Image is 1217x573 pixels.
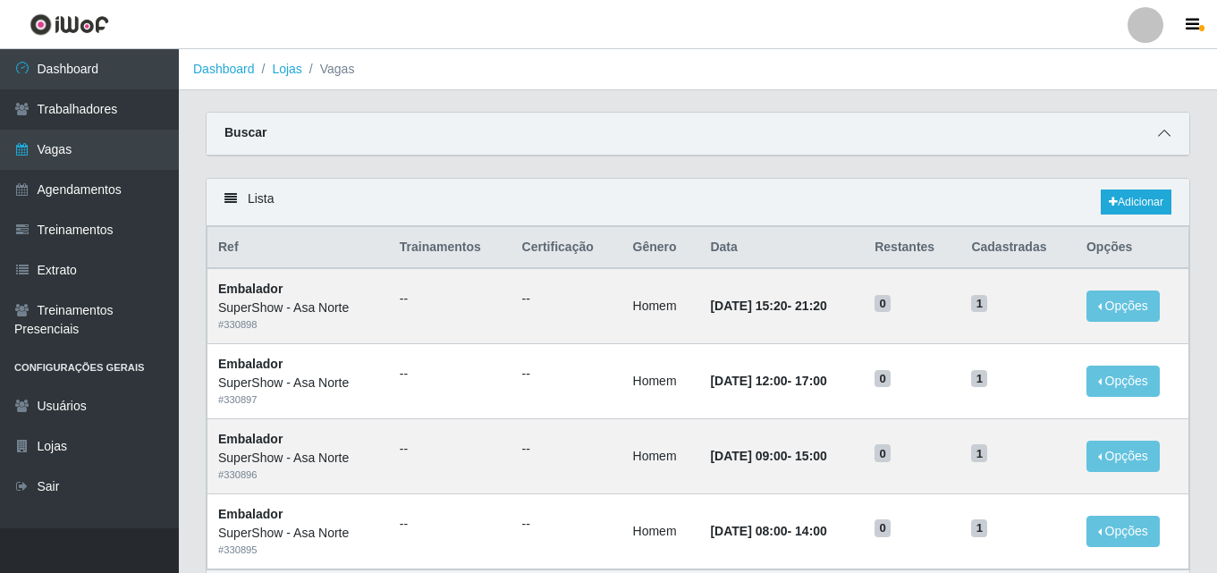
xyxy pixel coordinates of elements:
[207,179,1189,226] div: Lista
[218,392,378,408] div: # 330897
[179,49,1217,90] nav: breadcrumb
[875,370,891,388] span: 0
[875,444,891,462] span: 0
[400,440,501,459] ul: --
[622,493,700,569] td: Homem
[522,515,612,534] ul: --
[710,299,826,313] strong: -
[1076,227,1189,269] th: Opções
[218,432,283,446] strong: Embalador
[218,299,378,317] div: SuperShow - Asa Norte
[30,13,109,36] img: CoreUI Logo
[622,227,700,269] th: Gênero
[795,374,827,388] time: 17:00
[522,365,612,383] ul: --
[218,282,283,296] strong: Embalador
[511,227,622,269] th: Certificação
[622,418,700,493] td: Homem
[218,507,283,521] strong: Embalador
[522,290,612,308] ul: --
[710,524,787,538] time: [DATE] 08:00
[622,344,700,419] td: Homem
[795,524,827,538] time: 14:00
[400,365,501,383] ul: --
[622,268,700,343] td: Homem
[1086,441,1160,472] button: Opções
[875,295,891,313] span: 0
[218,524,378,543] div: SuperShow - Asa Norte
[710,374,787,388] time: [DATE] 12:00
[795,449,827,463] time: 15:00
[699,227,864,269] th: Data
[193,62,255,76] a: Dashboard
[1086,366,1160,397] button: Opções
[400,290,501,308] ul: --
[710,449,787,463] time: [DATE] 09:00
[710,374,826,388] strong: -
[971,295,987,313] span: 1
[218,357,283,371] strong: Embalador
[302,60,355,79] li: Vagas
[218,374,378,392] div: SuperShow - Asa Norte
[400,515,501,534] ul: --
[218,317,378,333] div: # 330898
[1101,190,1171,215] a: Adicionar
[875,519,891,537] span: 0
[960,227,1076,269] th: Cadastradas
[710,299,787,313] time: [DATE] 15:20
[971,444,987,462] span: 1
[522,440,612,459] ul: --
[710,449,826,463] strong: -
[272,62,301,76] a: Lojas
[1086,516,1160,547] button: Opções
[224,125,266,139] strong: Buscar
[218,468,378,483] div: # 330896
[864,227,960,269] th: Restantes
[795,299,827,313] time: 21:20
[218,543,378,558] div: # 330895
[971,370,987,388] span: 1
[389,227,511,269] th: Trainamentos
[971,519,987,537] span: 1
[710,524,826,538] strong: -
[1086,291,1160,322] button: Opções
[207,227,389,269] th: Ref
[218,449,378,468] div: SuperShow - Asa Norte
